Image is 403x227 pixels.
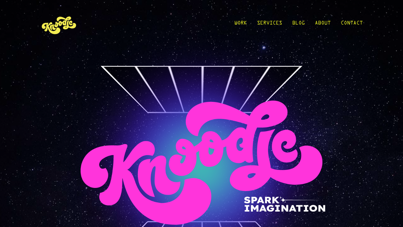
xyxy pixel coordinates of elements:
[40,10,78,39] img: KnoLogo(yellow)
[257,10,282,39] a: Services
[234,10,247,39] a: Work
[292,10,305,39] a: Blog
[341,10,363,39] a: Contact
[315,10,331,39] a: About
